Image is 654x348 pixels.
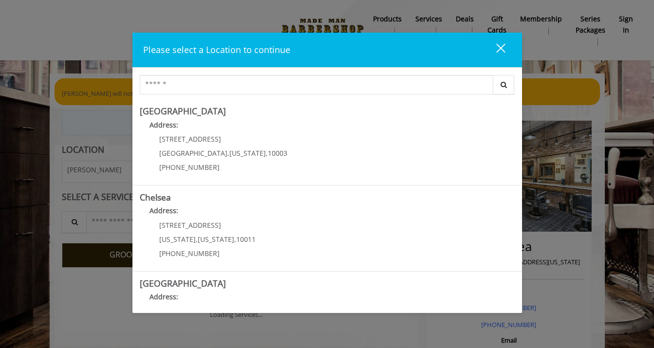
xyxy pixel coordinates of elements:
[159,235,196,244] span: [US_STATE]
[498,81,509,88] i: Search button
[140,75,515,99] div: Center Select
[143,44,290,55] span: Please select a Location to continue
[159,249,220,258] span: [PHONE_NUMBER]
[236,235,256,244] span: 10011
[159,148,227,158] span: [GEOGRAPHIC_DATA]
[149,206,178,215] b: Address:
[140,191,171,203] b: Chelsea
[140,75,493,94] input: Search Center
[140,277,226,289] b: [GEOGRAPHIC_DATA]
[149,120,178,129] b: Address:
[196,235,198,244] span: ,
[478,40,511,60] button: close dialog
[229,148,266,158] span: [US_STATE]
[227,148,229,158] span: ,
[268,148,287,158] span: 10003
[159,134,221,144] span: [STREET_ADDRESS]
[159,163,220,172] span: [PHONE_NUMBER]
[234,235,236,244] span: ,
[159,220,221,230] span: [STREET_ADDRESS]
[485,43,505,57] div: close dialog
[198,235,234,244] span: [US_STATE]
[266,148,268,158] span: ,
[149,292,178,301] b: Address:
[140,105,226,117] b: [GEOGRAPHIC_DATA]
